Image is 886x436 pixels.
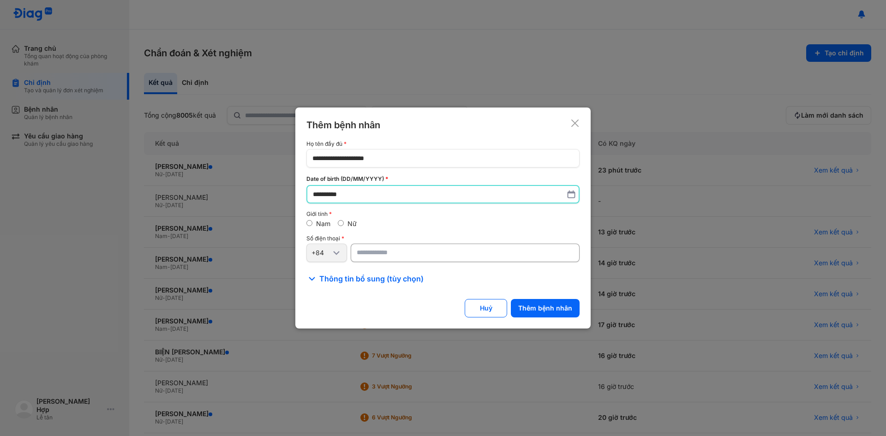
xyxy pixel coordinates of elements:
[511,299,580,317] button: Thêm bệnh nhân
[465,299,507,317] button: Huỷ
[311,249,331,257] div: +84
[306,119,380,131] div: Thêm bệnh nhân
[306,211,580,217] div: Giới tính
[306,235,580,242] div: Số điện thoại
[306,175,580,183] div: Date of birth (DD/MM/YYYY)
[319,273,424,284] span: Thông tin bổ sung (tùy chọn)
[347,220,357,227] label: Nữ
[306,141,580,147] div: Họ tên đầy đủ
[316,220,330,227] label: Nam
